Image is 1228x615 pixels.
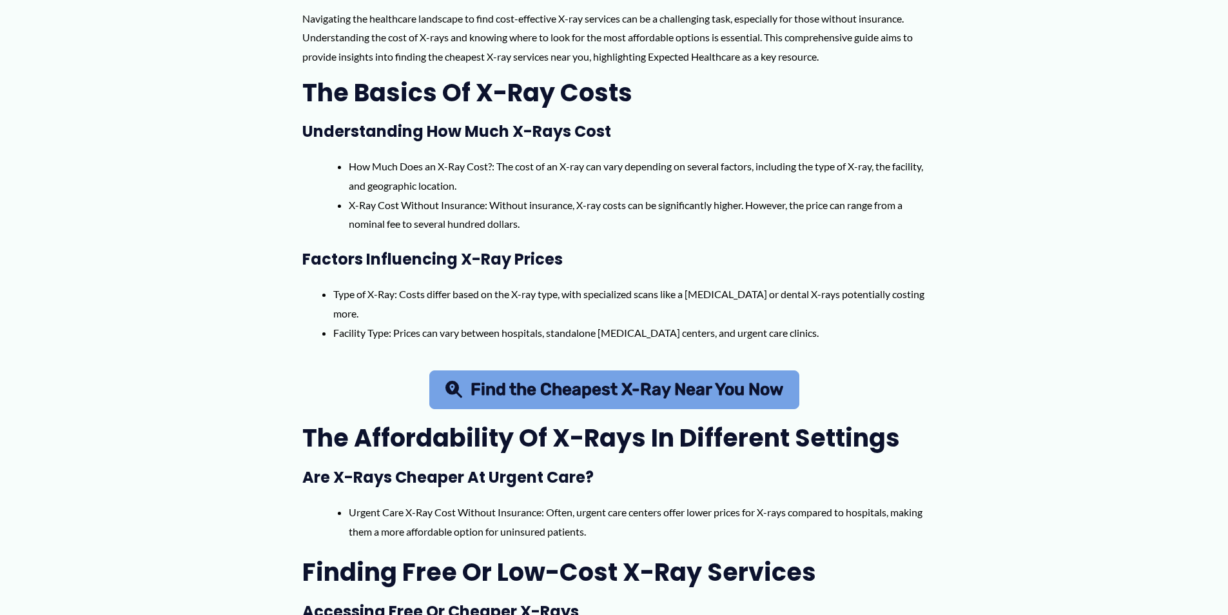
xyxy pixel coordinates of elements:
[333,285,926,323] li: Type of X-Ray: Costs differ based on the X-ray type, with specialized scans like a [MEDICAL_DATA]...
[302,121,926,141] h3: Understanding How Much X-Rays Cost
[302,77,926,108] h2: The Basics of X-Ray Costs
[349,196,926,234] li: X-Ray Cost Without Insurance: Without insurance, X-ray costs can be significantly higher. However...
[302,467,926,487] h3: Are X-Rays Cheaper at Urgent Care?
[302,9,926,66] p: Navigating the healthcare landscape to find cost-effective X-ray services can be a challenging ta...
[471,381,783,398] span: Find the Cheapest X-Ray Near You Now
[349,503,926,541] li: Urgent Care X-Ray Cost Without Insurance: Often, urgent care centers offer lower prices for X-ray...
[429,370,799,409] a: Find the Cheapest X-Ray Near You Now
[333,323,926,343] li: Facility Type: Prices can vary between hospitals, standalone [MEDICAL_DATA] centers, and urgent c...
[302,249,926,269] h3: Factors Influencing X-Ray Prices
[302,422,926,454] h2: The Affordability of X-Rays in Different Settings
[349,157,926,195] li: How Much Does an X-Ray Cost?: The cost of an X-ray can vary depending on several factors, includi...
[302,556,926,588] h2: Finding Free or Low-Cost X-Ray Services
